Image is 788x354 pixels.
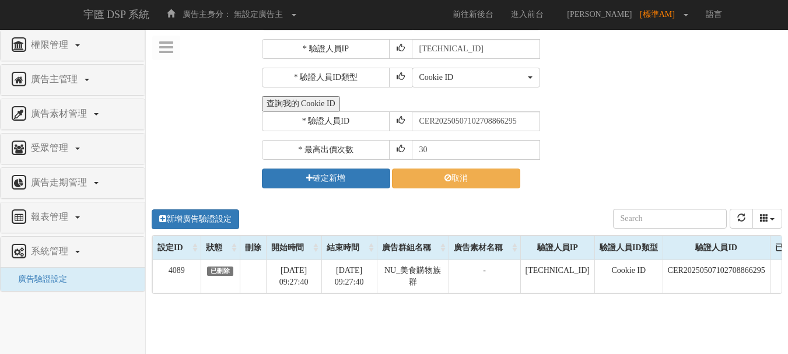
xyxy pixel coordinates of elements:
a: 取消 [392,169,520,188]
span: 廣告主身分： [183,10,232,19]
div: 設定ID [153,236,201,260]
span: [PERSON_NAME] [561,10,638,19]
td: NU_美食購物族群 [377,260,449,293]
span: 系統管理 [28,246,74,256]
span: 廣告素材管理 [28,108,93,118]
span: 權限管理 [28,40,74,50]
a: 權限管理 [9,36,136,55]
a: 廣告走期管理 [9,174,136,192]
input: Search [613,209,727,229]
td: CER20250507102708866295 [663,260,770,293]
div: Cookie ID [419,72,526,83]
a: 新增廣告驗證設定 [152,209,239,229]
span: 廣告主管理 [28,74,83,84]
td: [TECHNICAL_ID] [520,260,594,293]
td: [DATE] 09:27:40 [266,260,321,293]
span: [標準AM] [640,10,681,19]
a: 廣告主管理 [9,71,136,89]
a: 廣告素材管理 [9,105,136,124]
td: 4089 [153,260,201,293]
div: 廣告素材名稱 [449,236,520,260]
button: refresh [730,209,753,229]
div: 刪除 [240,236,266,260]
div: 狀態 [201,236,240,260]
a: 受眾管理 [9,139,136,158]
td: - [449,260,520,293]
span: 報表管理 [28,212,74,222]
div: 驗證人員IP [521,236,594,260]
a: 系統管理 [9,243,136,261]
a: 廣告驗證設定 [9,275,67,283]
button: 查詢我的 Cookie ID [262,96,340,111]
span: 無設定廣告主 [234,10,283,19]
span: 受眾管理 [28,143,74,153]
button: Cookie ID [412,68,540,87]
div: 驗證人員ID類型 [595,236,663,260]
div: Columns [752,209,783,229]
button: 確定新增 [262,169,390,188]
div: 驗證人員ID [663,236,770,260]
td: Cookie ID [594,260,663,293]
span: 已刪除 [207,267,234,276]
div: 結束時間 [322,236,377,260]
span: 廣告走期管理 [28,177,93,187]
td: [DATE] 09:27:40 [321,260,377,293]
a: 報表管理 [9,208,136,227]
button: columns [752,209,783,229]
div: 廣告群組名稱 [377,236,449,260]
div: 開始時間 [267,236,321,260]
